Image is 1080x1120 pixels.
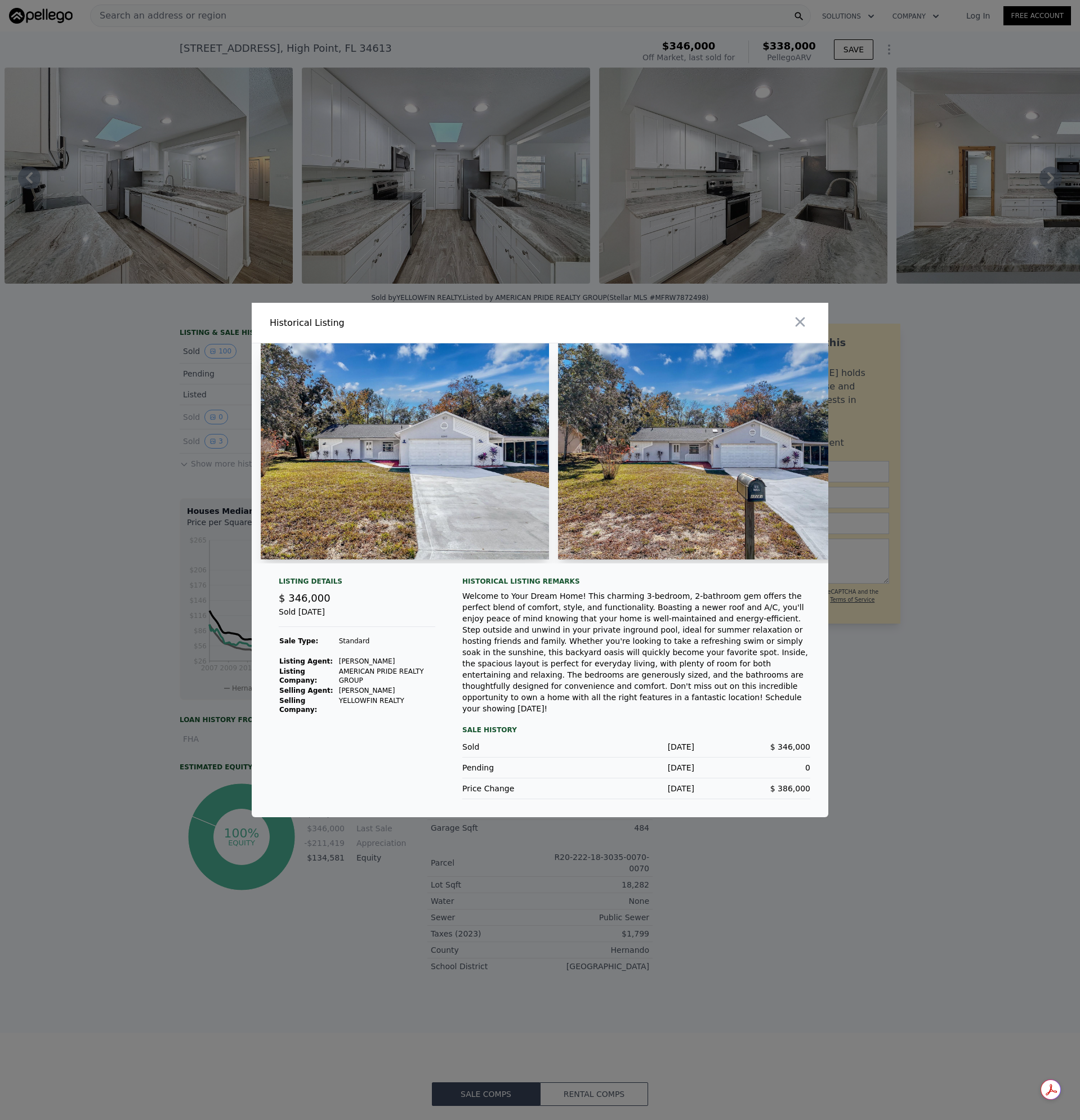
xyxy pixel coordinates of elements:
[338,636,435,646] td: Standard
[279,657,333,665] strong: Listing Agent:
[279,637,318,645] strong: Sale Type:
[462,762,578,773] div: Pending
[279,606,435,627] div: Sold [DATE]
[338,696,435,715] td: YELLOWFIN REALTY
[338,686,435,696] td: [PERSON_NAME]
[578,783,694,794] div: [DATE]
[462,723,810,737] div: Sale History
[462,590,810,714] div: Welcome to Your Dream Home! This charming 3-bedroom, 2-bathroom gem offers the perfect blend of c...
[279,687,333,695] strong: Selling Agent:
[279,577,435,590] div: Listing Details
[338,666,435,686] td: AMERICAN PRIDE REALTY GROUP
[462,741,578,752] div: Sold
[279,667,317,684] strong: Listing Company:
[261,343,549,559] img: Property Img
[558,343,846,559] img: Property Img
[279,697,317,714] strong: Selling Company:
[462,577,810,586] div: Historical Listing remarks
[462,783,578,794] div: Price Change
[578,762,694,773] div: [DATE]
[578,741,694,752] div: [DATE]
[770,784,810,793] span: $ 386,000
[270,316,535,330] div: Historical Listing
[279,592,331,604] span: $ 346,000
[770,742,810,751] span: $ 346,000
[338,656,435,666] td: [PERSON_NAME]
[694,762,810,773] div: 0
